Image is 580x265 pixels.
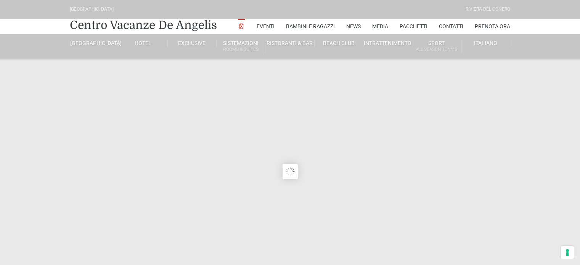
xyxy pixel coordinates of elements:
div: [GEOGRAPHIC_DATA] [70,6,114,13]
a: Contatti [439,19,463,34]
a: Media [372,19,388,34]
a: Eventi [257,19,275,34]
small: Rooms & Suites [217,46,265,53]
a: Ristoranti & Bar [265,40,314,47]
a: [GEOGRAPHIC_DATA] [70,40,119,47]
a: Exclusive [168,40,217,47]
a: Pacchetti [400,19,427,34]
a: SistemazioniRooms & Suites [217,40,265,54]
small: All Season Tennis [412,46,461,53]
a: Beach Club [315,40,363,47]
a: Italiano [461,40,510,47]
a: Centro Vacanze De Angelis [70,18,217,33]
a: SportAll Season Tennis [412,40,461,54]
div: Riviera Del Conero [466,6,510,13]
a: Prenota Ora [475,19,510,34]
a: Intrattenimento [363,40,412,47]
button: Le tue preferenze relative al consenso per le tecnologie di tracciamento [561,246,574,259]
a: Hotel [119,40,167,47]
span: Italiano [474,40,497,46]
a: Bambini e Ragazzi [286,19,335,34]
a: News [346,19,361,34]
